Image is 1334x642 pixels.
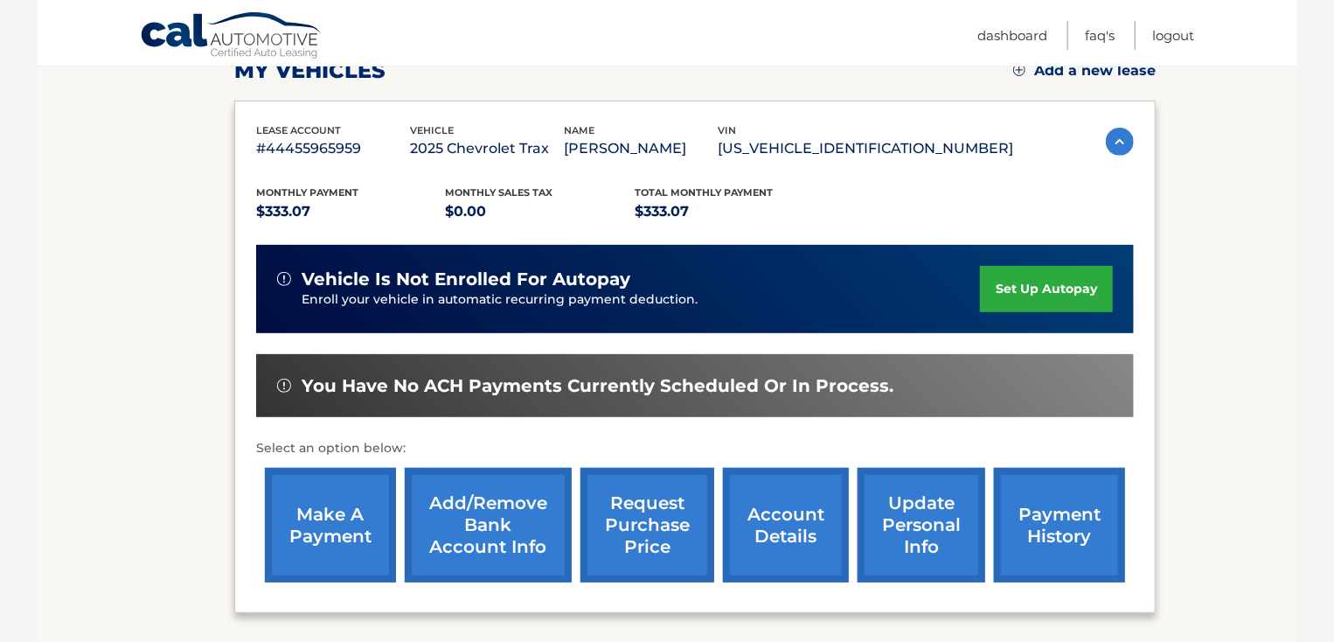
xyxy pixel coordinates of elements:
span: Monthly sales Tax [446,186,553,199]
a: make a payment [265,468,396,583]
p: [PERSON_NAME] [564,136,718,161]
p: $333.07 [256,199,446,224]
p: #44455965959 [256,136,410,161]
a: Dashboard [977,21,1047,50]
a: FAQ's [1085,21,1115,50]
h2: my vehicles [234,58,386,84]
a: payment history [994,468,1125,583]
p: [US_VEHICLE_IDENTIFICATION_NUMBER] [718,136,1013,161]
a: request purchase price [580,468,714,583]
span: Total Monthly Payment [635,186,773,199]
p: Enroll your vehicle in automatic recurring payment deduction. [302,290,980,310]
img: add.svg [1013,64,1025,76]
p: $333.07 [635,199,824,224]
span: vin [718,124,736,136]
span: vehicle is not enrolled for autopay [302,269,630,290]
span: vehicle [410,124,454,136]
p: 2025 Chevrolet Trax [410,136,564,161]
span: lease account [256,124,341,136]
a: Logout [1152,21,1194,50]
img: alert-white.svg [277,272,291,286]
p: $0.00 [446,199,636,224]
p: Select an option below: [256,438,1134,459]
a: set up autopay [980,266,1113,312]
a: Add/Remove bank account info [405,468,572,583]
a: Add a new lease [1013,62,1156,80]
span: name [564,124,594,136]
img: alert-white.svg [277,379,291,393]
a: account details [723,468,849,583]
span: You have no ACH payments currently scheduled or in process. [302,375,893,397]
img: accordion-active.svg [1106,128,1134,156]
a: update personal info [858,468,985,583]
span: Monthly Payment [256,186,358,199]
a: Cal Automotive [140,11,323,62]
